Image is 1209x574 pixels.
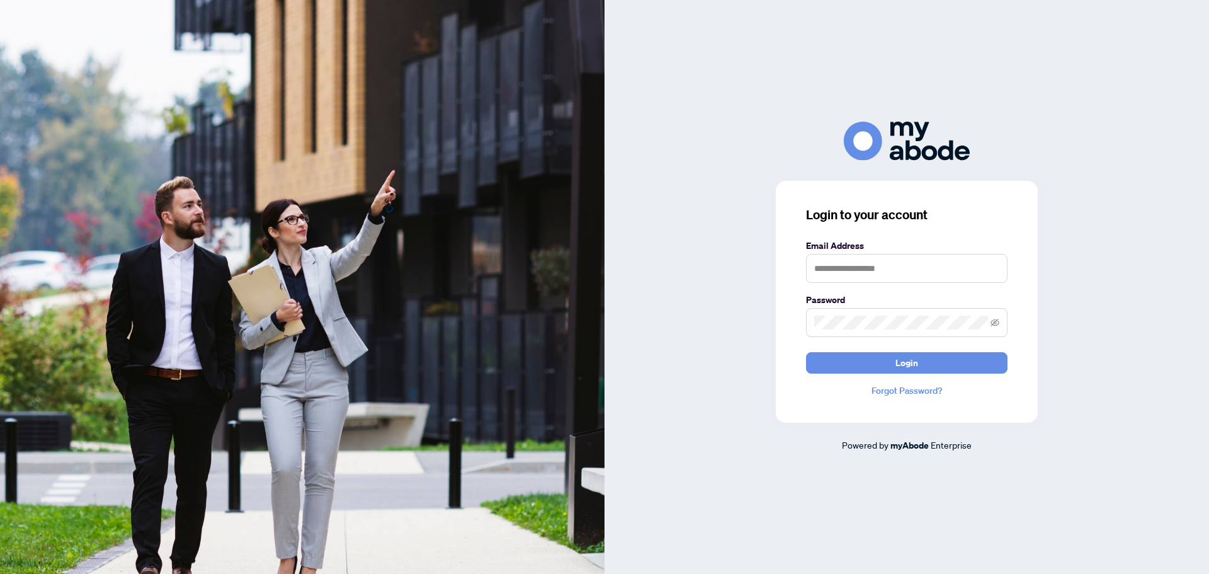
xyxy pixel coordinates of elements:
[806,239,1007,253] label: Email Address
[990,318,999,327] span: eye-invisible
[842,439,888,451] span: Powered by
[895,353,918,373] span: Login
[806,384,1007,398] a: Forgot Password?
[806,293,1007,307] label: Password
[844,122,970,160] img: ma-logo
[890,439,929,452] a: myAbode
[806,206,1007,224] h3: Login to your account
[931,439,972,451] span: Enterprise
[806,352,1007,374] button: Login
